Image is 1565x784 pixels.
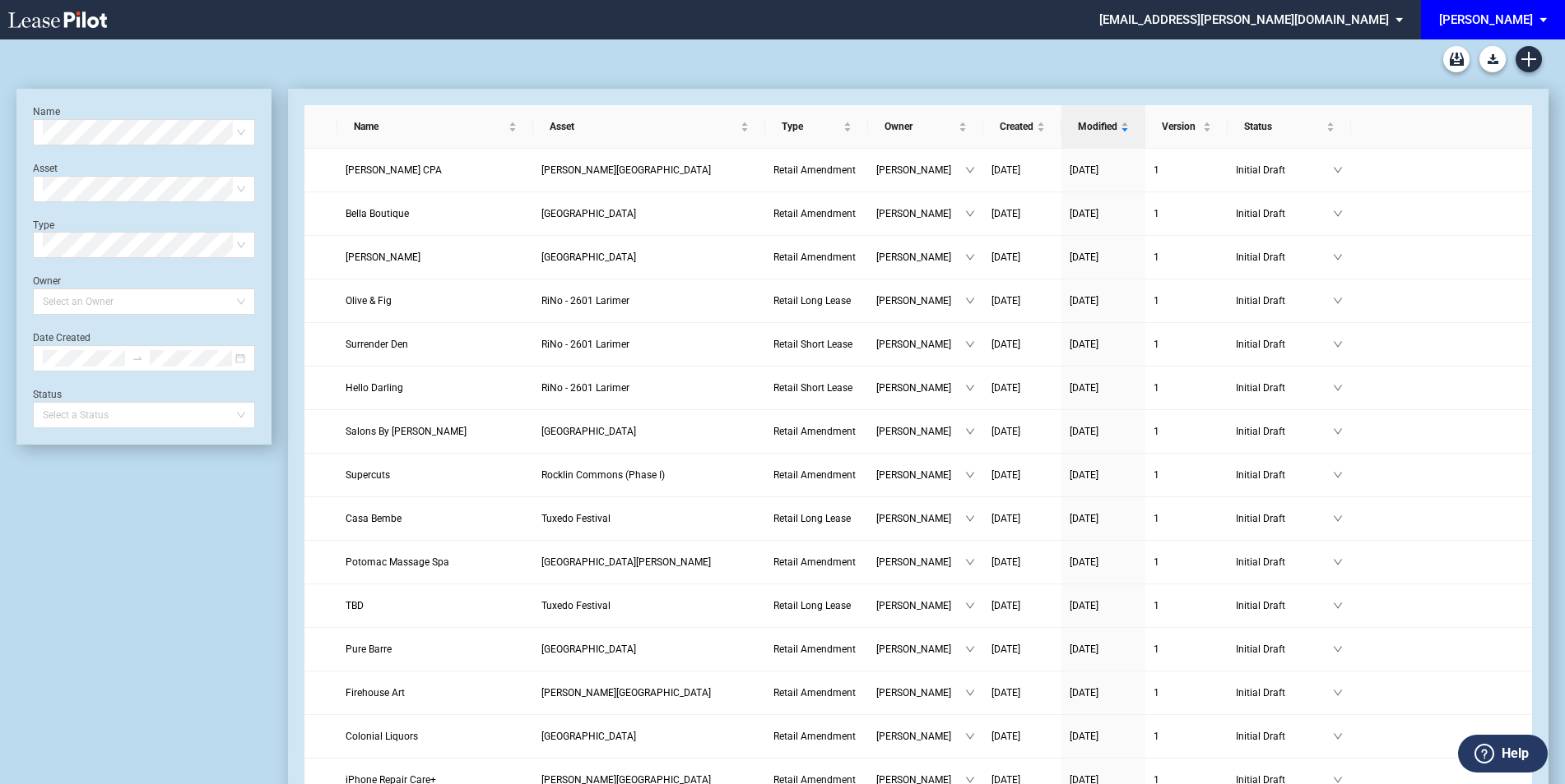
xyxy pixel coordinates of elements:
span: down [1333,470,1343,480]
span: Retail Amendment [773,208,856,219]
button: Help [1458,735,1548,772]
span: [DATE] [991,643,1020,655]
span: Crofton Station [541,643,636,655]
span: down [965,470,975,480]
span: Type [782,118,840,135]
span: TBD [346,600,364,611]
a: Retail Short Lease [773,336,860,353]
span: [DATE] [991,164,1020,176]
a: Tuxedo Festival [541,597,757,614]
span: Pure Barre [346,643,392,655]
span: 1 [1154,339,1159,350]
span: Preston Royal - East [541,251,636,263]
span: [PERSON_NAME] [876,685,965,701]
span: down [965,296,975,306]
a: [DATE] [1070,205,1137,222]
span: [PERSON_NAME] [876,423,965,440]
span: down [965,252,975,262]
span: 1 [1154,426,1159,437]
a: [DATE] [1070,249,1137,265]
span: down [1333,688,1343,698]
span: Initial Draft [1236,597,1333,614]
span: down [1333,165,1343,175]
label: Help [1502,743,1529,764]
a: Retail Long Lease [773,510,860,527]
span: Name [354,118,505,135]
span: [DATE] [991,469,1020,481]
span: Rocklin Commons (Phase I) [541,469,665,481]
span: [DATE] [1070,643,1098,655]
span: down [965,557,975,567]
a: 1 [1154,380,1219,396]
a: Retail Amendment [773,249,860,265]
span: Initial Draft [1236,641,1333,657]
span: 1 [1154,469,1159,481]
span: [DATE] [1070,731,1098,742]
a: Create new document [1516,46,1542,72]
span: Initial Draft [1236,423,1333,440]
span: [PERSON_NAME] [876,597,965,614]
span: Initial Draft [1236,685,1333,701]
span: Initial Draft [1236,380,1333,396]
span: [DATE] [1070,295,1098,307]
span: [DATE] [1070,426,1098,437]
span: Initial Draft [1236,467,1333,483]
a: [DATE] [991,728,1053,745]
a: [DATE] [991,467,1053,483]
span: Cabin John Village [541,556,711,568]
a: 1 [1154,293,1219,309]
span: Initial Draft [1236,162,1333,178]
span: [DATE] [991,208,1020,219]
span: Tuxedo Festival [541,600,611,611]
span: Potomac Massage Spa [346,556,449,568]
span: Bella Boutique [346,208,409,219]
a: [DATE] [1070,162,1137,178]
a: Tuxedo Festival [541,510,757,527]
span: Initial Draft [1236,249,1333,265]
span: Retail Long Lease [773,295,851,307]
a: Retail Amendment [773,423,860,440]
span: Retail Long Lease [773,600,851,611]
span: 1 [1154,643,1159,655]
span: down [965,165,975,175]
th: Status [1228,105,1351,149]
span: down [965,644,975,654]
span: down [1333,339,1343,349]
a: [DATE] [1070,554,1137,570]
a: [PERSON_NAME][GEOGRAPHIC_DATA] [541,685,757,701]
span: Princeton Shopping Center [541,208,636,219]
label: Type [33,219,54,231]
span: [DATE] [1070,382,1098,394]
a: [DATE] [1070,597,1137,614]
span: [DATE] [991,687,1020,699]
a: [DATE] [1070,685,1137,701]
span: Surrender Den [346,339,408,350]
a: 1 [1154,205,1219,222]
a: Potomac Massage Spa [346,554,525,570]
span: 1 [1154,600,1159,611]
span: Firehouse Art [346,687,405,699]
span: Owner [885,118,955,135]
a: [DATE] [991,162,1053,178]
a: [DATE] [1070,510,1137,527]
span: Olive & Fig [346,295,392,307]
span: Initial Draft [1236,728,1333,745]
span: down [1333,383,1343,393]
a: Retail Amendment [773,162,860,178]
span: [PERSON_NAME] [876,554,965,570]
span: down [965,339,975,349]
a: [DATE] [1070,467,1137,483]
span: [PERSON_NAME] [876,380,965,396]
span: Created [1000,118,1033,135]
span: [PERSON_NAME] [876,728,965,745]
a: [DATE] [1070,728,1137,745]
span: Initial Draft [1236,293,1333,309]
a: Retail Short Lease [773,380,860,396]
span: [DATE] [1070,208,1098,219]
span: [DATE] [1070,251,1098,263]
span: down [1333,427,1343,436]
span: Retail Amendment [773,426,856,437]
span: 1 [1154,295,1159,307]
span: [DATE] [991,731,1020,742]
a: [GEOGRAPHIC_DATA] [541,249,757,265]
